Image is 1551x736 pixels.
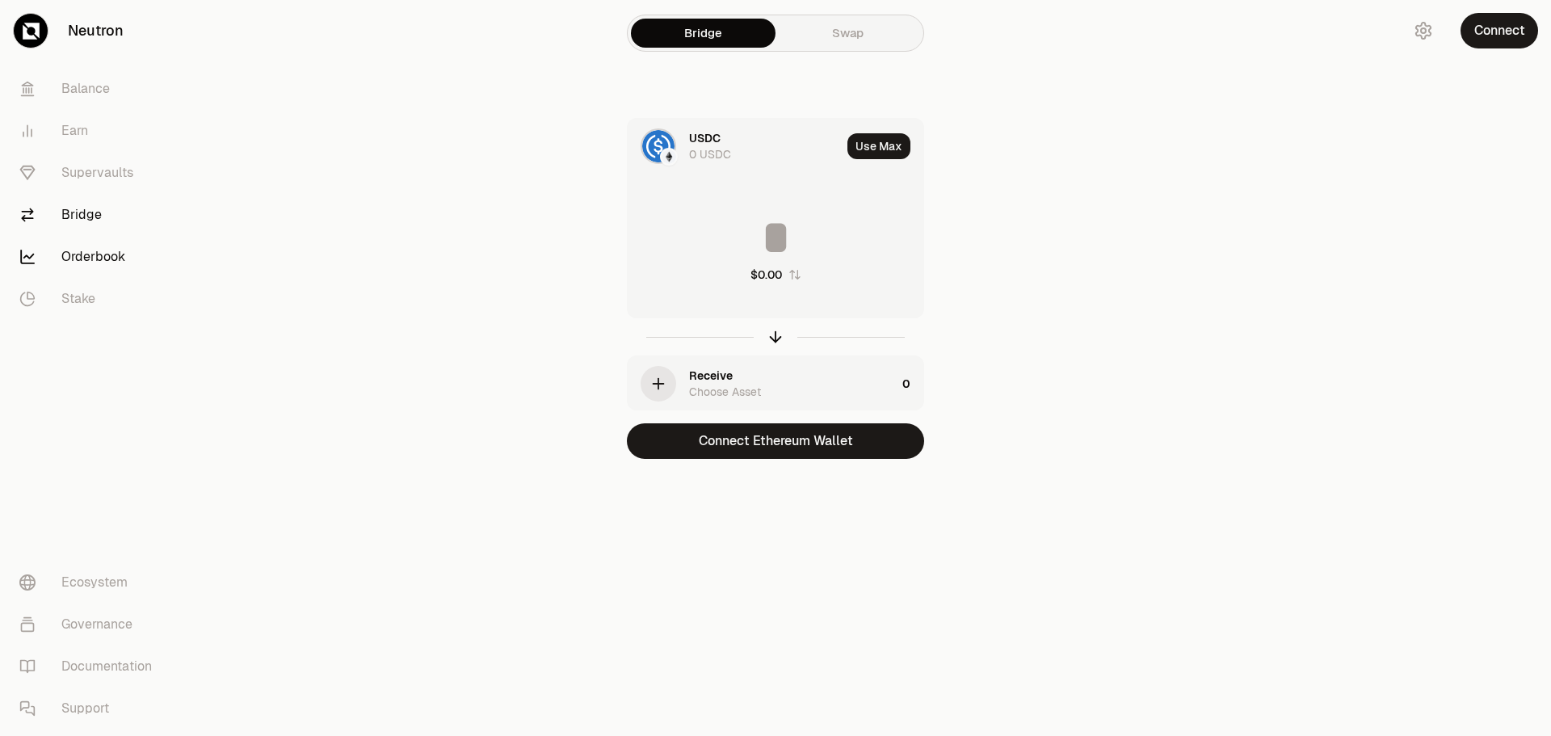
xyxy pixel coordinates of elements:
button: Connect [1461,13,1538,48]
div: $0.00 [750,267,782,283]
a: Balance [6,68,174,110]
div: USDC [689,130,721,146]
a: Supervaults [6,152,174,194]
a: Orderbook [6,236,174,278]
a: Governance [6,604,174,646]
div: 0 USDC [689,146,731,162]
a: Bridge [6,194,174,236]
div: Choose Asset [689,384,761,400]
div: Receive [689,368,733,384]
a: Stake [6,278,174,320]
div: ReceiveChoose Asset [628,356,896,411]
div: USDC LogoEthereum LogoUSDC0 USDC [628,119,841,174]
a: Bridge [631,19,775,48]
a: Ecosystem [6,561,174,604]
a: Earn [6,110,174,152]
div: 0 [902,356,923,411]
button: Connect Ethereum Wallet [627,423,924,459]
a: Swap [775,19,920,48]
button: Use Max [847,133,910,159]
a: Support [6,688,174,730]
img: USDC Logo [642,130,675,162]
a: Documentation [6,646,174,688]
button: ReceiveChoose Asset0 [628,356,923,411]
button: $0.00 [750,267,801,283]
img: Ethereum Logo [662,149,676,164]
